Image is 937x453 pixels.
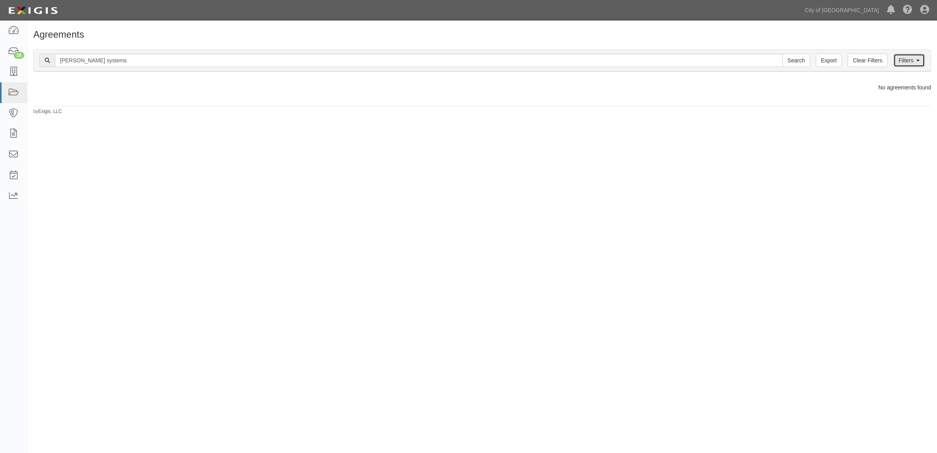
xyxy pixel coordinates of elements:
i: Help Center - Complianz [903,5,912,15]
img: logo-5460c22ac91f19d4615b14bd174203de0afe785f0fc80cf4dbbc73dc1793850b.png [6,4,60,18]
h1: Agreements [33,29,931,40]
a: Exigis, LLC [38,109,62,114]
small: by [33,108,62,115]
input: Search [783,54,810,67]
a: Export [816,54,842,67]
a: Clear Filters [848,54,887,67]
div: No agreements found [27,84,937,91]
input: Search [55,54,783,67]
div: 16 [14,52,24,59]
a: Filters [893,54,925,67]
a: City of [GEOGRAPHIC_DATA] [801,2,883,18]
